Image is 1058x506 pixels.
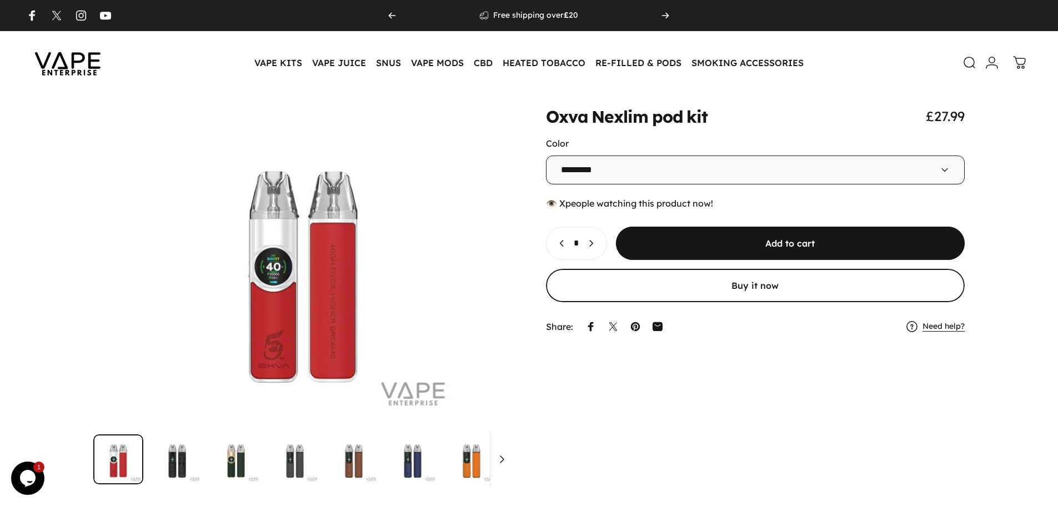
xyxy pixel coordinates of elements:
[498,51,590,74] summary: HEATED TOBACCO
[922,322,965,332] a: Need help?
[93,108,513,484] media-gallery: Gallery Viewer
[406,51,469,74] summary: VAPE MODS
[546,322,573,331] p: Share:
[616,227,965,260] button: Add to cart
[686,108,708,125] animate-element: kit
[505,434,555,484] button: Go to item
[546,227,572,259] button: Decrease quantity for Oxva Nexlim pod kit
[493,11,578,21] p: Free shipping over 20
[447,434,497,484] button: Go to item
[249,51,307,74] summary: VAPE KITS
[546,108,588,125] animate-element: Oxva
[564,10,569,20] strong: £
[447,434,497,484] img: Oxva Nexlim pod it
[93,108,513,425] button: Open media 1 in modal
[249,51,809,74] nav: Primary
[591,108,649,125] animate-element: Nexlim
[18,37,118,89] img: Vape Enterprise
[270,434,320,484] button: Go to item
[152,434,202,484] img: Oxva Nexlim pod it
[388,434,438,484] img: Oxva Nexlim pod it
[469,51,498,74] summary: CBD
[1007,51,1032,75] a: 0 items
[581,227,606,259] button: Increase quantity for Oxva Nexlim pod kit
[307,51,371,74] summary: VAPE JUICE
[590,51,686,74] summary: RE-FILLED & PODS
[329,434,379,484] button: Go to item
[686,51,809,74] summary: SMOKING ACCESSORIES
[270,434,320,484] img: Oxva Nexlim pod it
[371,51,406,74] summary: SNUS
[546,198,965,209] div: 👁️ people watching this product now!
[926,108,965,124] span: £27.99
[211,434,261,484] button: Go to item
[546,269,965,302] button: Buy it now
[11,462,47,495] iframe: chat widget
[93,434,143,484] button: Go to item
[152,434,202,484] button: Go to item
[652,108,683,125] animate-element: pod
[211,434,261,484] img: Oxva Nexlim pod it
[388,434,438,484] button: Go to item
[505,434,555,484] img: Oxva Nexlim pod it
[329,434,379,484] img: Oxva Nexlim pod it
[93,434,143,484] img: Oxva Nexlim pod it
[546,138,569,149] label: Color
